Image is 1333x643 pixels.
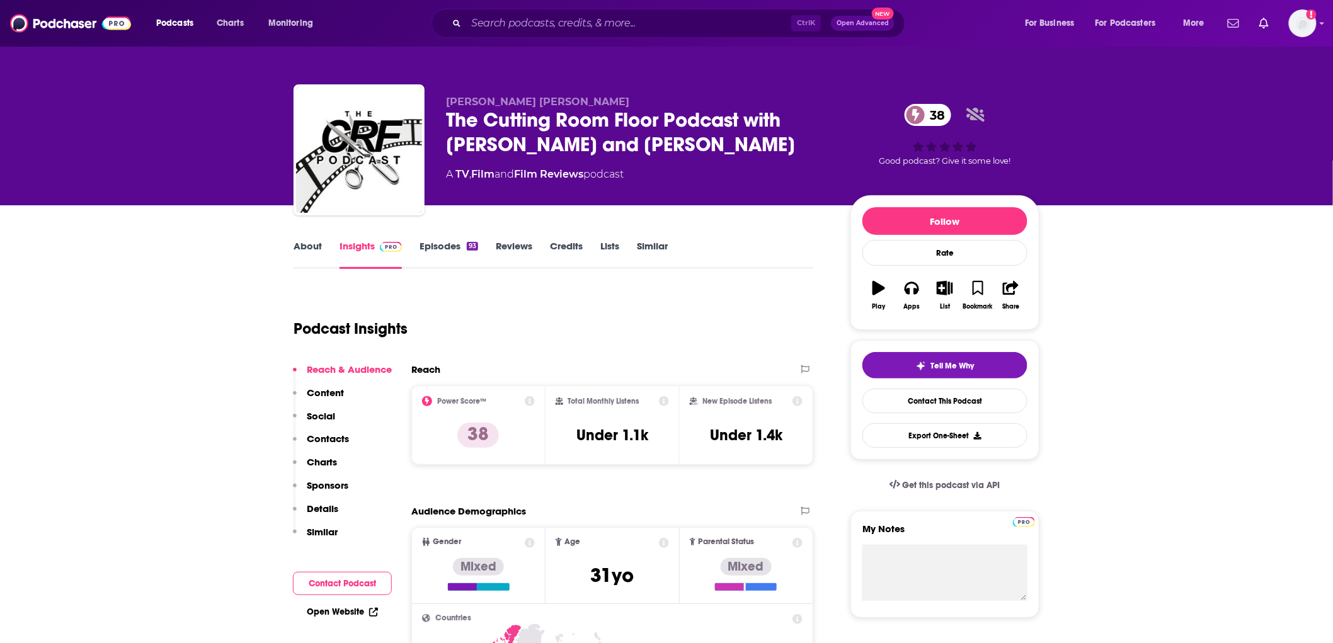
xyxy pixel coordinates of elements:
span: Open Advanced [837,20,889,26]
a: Episodes93 [420,240,478,269]
a: Lists [600,240,619,269]
svg: Add a profile image [1307,9,1317,20]
button: tell me why sparkleTell Me Why [862,352,1027,378]
div: 38Good podcast? Give it some love! [850,96,1039,174]
button: Charts [293,456,337,479]
a: 38 [905,104,951,126]
p: Charts [307,456,337,468]
button: Apps [895,273,928,318]
button: open menu [260,13,329,33]
button: Bookmark [961,273,994,318]
img: Podchaser Pro [1013,517,1035,527]
button: Similar [293,526,338,549]
a: Pro website [1013,515,1035,527]
a: TV [455,168,469,180]
a: Film [471,168,495,180]
img: The Cutting Room Floor Podcast with Dom and Jamie [296,87,422,213]
span: For Business [1025,14,1075,32]
h2: New Episode Listens [702,397,772,406]
p: Content [307,387,344,399]
h2: Audience Demographics [411,505,526,517]
span: [PERSON_NAME] [PERSON_NAME] [446,96,629,108]
a: Similar [637,240,668,269]
img: tell me why sparkle [916,361,926,371]
a: Charts [209,13,251,33]
span: Ctrl K [791,15,821,31]
div: Rate [862,240,1027,266]
h1: Podcast Insights [294,319,408,338]
a: Reviews [496,240,532,269]
a: Credits [550,240,583,269]
div: Mixed [453,558,504,576]
div: 93 [467,242,478,251]
button: open menu [1174,13,1220,33]
span: New [872,8,895,20]
a: Open Website [307,606,378,617]
a: About [294,240,322,269]
button: Open AdvancedNew [831,16,895,31]
img: Podchaser Pro [380,242,402,252]
button: Share [995,273,1027,318]
h2: Total Monthly Listens [568,397,639,406]
p: Sponsors [307,479,348,491]
button: Follow [862,207,1027,235]
span: Parental Status [698,538,754,546]
span: More [1183,14,1204,32]
a: Show notifications dropdown [1223,13,1244,34]
span: Gender [433,538,461,546]
span: 31 yo [590,563,634,588]
div: List [940,303,950,310]
p: 38 [457,423,499,448]
div: Share [1002,303,1019,310]
a: Get this podcast via API [879,470,1010,501]
span: Age [564,538,580,546]
input: Search podcasts, credits, & more... [466,13,791,33]
button: Details [293,503,338,526]
span: Podcasts [156,14,193,32]
span: For Podcasters [1096,14,1156,32]
img: Podchaser - Follow, Share and Rate Podcasts [10,11,131,35]
label: My Notes [862,523,1027,545]
div: Search podcasts, credits, & more... [443,9,917,38]
button: Contact Podcast [293,572,392,595]
button: Play [862,273,895,318]
p: Similar [307,526,338,538]
h2: Reach [411,363,440,375]
button: Social [293,410,335,433]
h3: Under 1.4k [710,426,782,445]
button: List [929,273,961,318]
button: Show profile menu [1289,9,1317,37]
img: User Profile [1289,9,1317,37]
div: Apps [904,303,920,310]
span: Monitoring [268,14,313,32]
span: Get this podcast via API [903,480,1000,491]
span: , [469,168,471,180]
span: Charts [217,14,244,32]
button: Export One-Sheet [862,423,1027,448]
button: Content [293,387,344,410]
button: Sponsors [293,479,348,503]
h2: Power Score™ [437,397,486,406]
span: Countries [435,614,471,622]
button: open menu [1087,13,1174,33]
a: InsightsPodchaser Pro [340,240,402,269]
span: and [495,168,514,180]
span: Tell Me Why [931,361,975,371]
button: Reach & Audience [293,363,392,387]
span: Good podcast? Give it some love! [879,156,1011,166]
div: Mixed [721,558,772,576]
div: Play [872,303,886,310]
span: 38 [917,104,951,126]
a: Contact This Podcast [862,389,1027,413]
a: Film Reviews [514,168,583,180]
span: Logged in as audreytaylor13 [1289,9,1317,37]
button: Contacts [293,433,349,456]
h3: Under 1.1k [576,426,648,445]
a: Show notifications dropdown [1254,13,1274,34]
button: open menu [1016,13,1090,33]
p: Contacts [307,433,349,445]
button: open menu [147,13,210,33]
p: Reach & Audience [307,363,392,375]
